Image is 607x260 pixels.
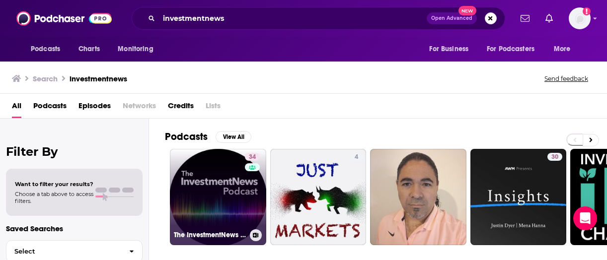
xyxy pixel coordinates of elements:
[427,12,477,24] button: Open AdvancedNew
[480,40,549,59] button: open menu
[216,131,251,143] button: View All
[24,40,73,59] button: open menu
[6,144,143,159] h2: Filter By
[569,7,591,29] span: Logged in as hannah.bishop
[33,74,58,83] h3: Search
[547,153,562,161] a: 30
[206,98,221,118] span: Lists
[429,42,468,56] span: For Business
[78,42,100,56] span: Charts
[33,98,67,118] a: Podcasts
[270,149,367,245] a: 4
[573,206,597,230] div: Open Intercom Messenger
[118,42,153,56] span: Monitoring
[569,7,591,29] button: Show profile menu
[31,42,60,56] span: Podcasts
[165,130,251,143] a: PodcastsView All
[351,153,362,161] a: 4
[72,40,106,59] a: Charts
[422,40,481,59] button: open menu
[6,224,143,233] p: Saved Searches
[111,40,166,59] button: open menu
[168,98,194,118] a: Credits
[355,152,358,162] span: 4
[15,181,93,188] span: Want to filter your results?
[517,10,533,27] a: Show notifications dropdown
[458,6,476,15] span: New
[583,7,591,15] svg: Add a profile image
[249,152,256,162] span: 34
[6,248,121,255] span: Select
[123,98,156,118] span: Networks
[470,149,567,245] a: 30
[554,42,571,56] span: More
[487,42,534,56] span: For Podcasters
[12,98,21,118] a: All
[551,152,558,162] span: 30
[70,74,127,83] h3: investmentnews
[569,7,591,29] img: User Profile
[174,231,246,239] h3: The InvestmentNews Podcast
[16,9,112,28] img: Podchaser - Follow, Share and Rate Podcasts
[541,10,557,27] a: Show notifications dropdown
[78,98,111,118] a: Episodes
[132,7,505,30] div: Search podcasts, credits, & more...
[431,16,472,21] span: Open Advanced
[15,191,93,204] span: Choose a tab above to access filters.
[165,130,208,143] h2: Podcasts
[547,40,583,59] button: open menu
[170,149,266,245] a: 34The InvestmentNews Podcast
[541,74,591,83] button: Send feedback
[159,10,427,26] input: Search podcasts, credits, & more...
[245,153,260,161] a: 34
